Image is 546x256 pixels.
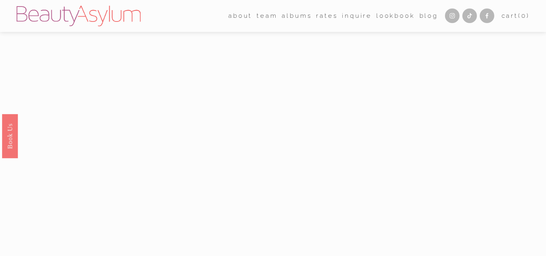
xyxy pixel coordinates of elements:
span: about [228,11,252,22]
a: Lookbook [376,10,415,22]
a: folder dropdown [257,10,277,22]
a: Book Us [2,114,18,158]
span: 0 [521,12,527,19]
a: Cart(0) [502,11,530,22]
a: albums [282,10,312,22]
a: Rates [316,10,337,22]
a: Facebook [480,8,494,23]
a: Instagram [445,8,460,23]
a: folder dropdown [228,10,252,22]
img: Beauty Asylum | Bridal Hair &amp; Makeup Charlotte &amp; Atlanta [17,6,141,27]
a: TikTok [462,8,477,23]
span: team [257,11,277,22]
span: ( ) [518,12,530,19]
a: Blog [420,10,438,22]
a: Inquire [342,10,372,22]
